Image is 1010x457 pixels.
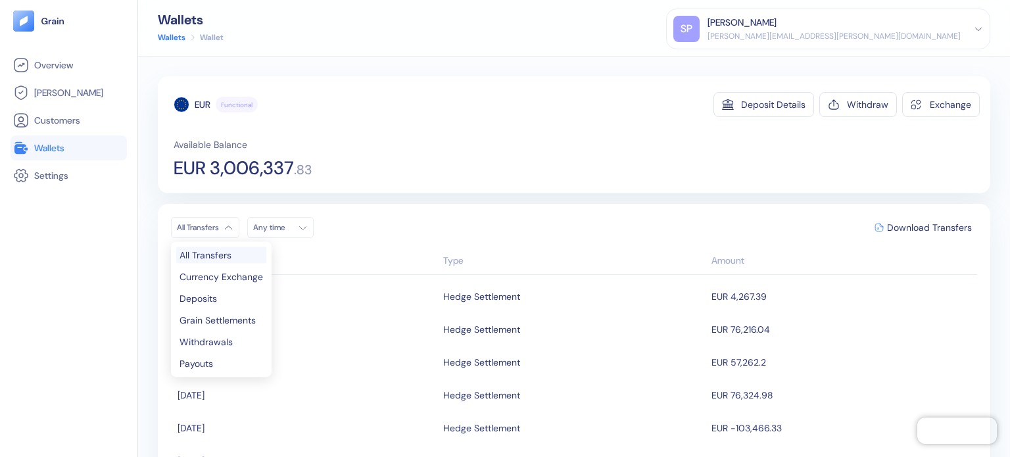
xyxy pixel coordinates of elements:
span: Currency Exchange [180,272,263,281]
span: Withdrawals [180,337,233,347]
span: All Transfers [180,251,231,260]
span: Payouts [180,359,213,368]
span: Grain Settlements [180,316,256,325]
span: Deposits [180,294,217,303]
